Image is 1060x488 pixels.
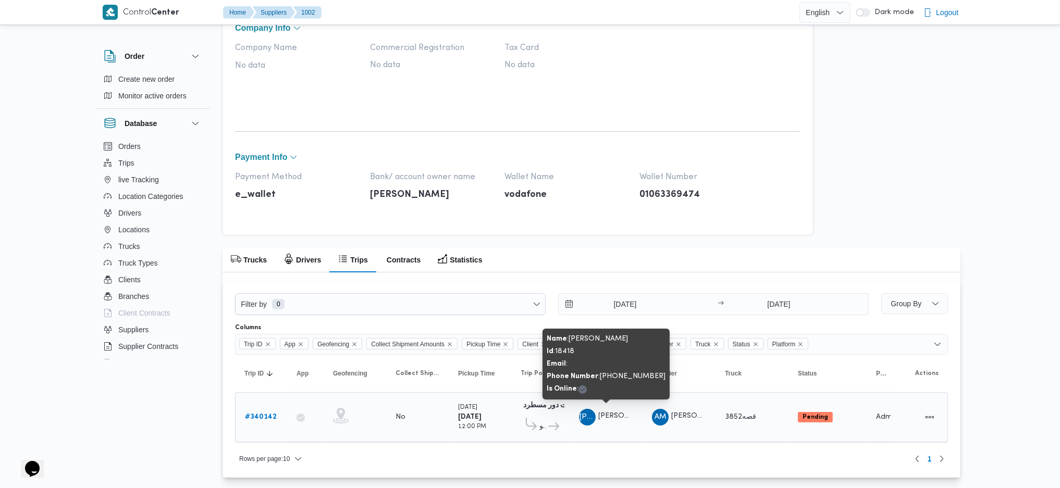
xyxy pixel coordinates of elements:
span: Tax Card [504,43,629,53]
div: No [396,412,405,422]
h2: Contracts [387,254,421,266]
button: Remove Status from selection in this group [753,341,759,347]
span: : [PERSON_NAME] [547,335,628,342]
button: Orders [100,138,206,155]
button: Company Info [235,24,800,32]
span: Create new order [118,73,175,85]
b: فرونت دور مسطرد [523,402,581,409]
span: Wallet Name [504,172,629,182]
button: Devices [100,355,206,371]
span: Rows per page : 10 [239,453,290,465]
span: Platform [772,339,796,350]
span: payment Info [235,153,287,161]
span: Collect Shipment Amounts [396,369,439,378]
button: live Tracking [100,171,206,188]
span: [PERSON_NAME] [579,409,596,426]
span: Actions [915,369,939,378]
button: Drivers [100,205,206,221]
button: Suppliers [100,321,206,338]
span: Pickup Time [462,338,513,349]
b: Id [547,348,553,355]
img: X8yXhbKr1z7QwAAAABJRU5ErkJggg== [103,5,118,20]
button: Previous page [911,453,923,465]
button: Remove Truck from selection in this group [713,341,719,347]
span: Geofencing [317,339,349,350]
span: Group By [891,299,921,308]
button: Trucks [100,238,206,255]
span: Status [728,338,763,349]
span: Trucks [118,240,140,253]
span: Suppliers [118,323,149,336]
button: Platform [872,365,891,382]
button: Database [104,117,202,130]
span: AM [655,409,666,426]
span: Payment Method [235,172,360,182]
b: # 340142 [245,414,277,420]
p: e_wallet [235,190,360,201]
span: Status [733,339,750,350]
span: Bank/ account owner name [370,172,495,182]
h3: Order [125,50,144,62]
button: Monitor active orders [100,87,206,104]
button: Branches [100,288,206,305]
span: Pickup Time [458,369,495,378]
label: Columns [235,323,261,332]
span: live Tracking [118,173,159,186]
span: Wallet Number [639,172,764,182]
span: : 18418 [547,348,574,355]
span: Filter by [240,298,268,310]
button: payment Info [235,153,800,161]
span: Devices [118,357,144,369]
span: : [547,360,568,367]
span: 0 available filters [272,299,285,309]
small: [DATE] [458,405,477,410]
h2: Trips [350,254,367,266]
div: Order [95,71,210,108]
p: vodafone [504,190,629,201]
span: Platform [768,338,809,349]
span: Company Info [235,24,291,32]
b: Is Online [547,385,577,392]
span: No data [235,61,265,70]
button: Clients [100,271,206,288]
button: Remove Trip ID from selection in this group [265,341,271,347]
div: payment Info [235,164,800,235]
span: Truck [725,369,742,378]
span: Logout [936,6,958,19]
span: Trips [118,157,134,169]
span: Client [517,338,551,349]
button: Actions [921,409,938,426]
span: [PERSON_NAME] [671,413,731,420]
span: Company Name [235,43,360,53]
button: Remove Pickup Time from selection in this group [502,341,509,347]
span: Clients [118,273,141,286]
a: #340142 [245,411,277,423]
span: : [547,385,587,392]
span: App [285,339,295,350]
span: Platform [876,369,886,378]
button: Client Contracts [100,305,206,321]
span: : [PHONE_NUMBER] [547,373,665,380]
span: No data [504,60,629,70]
button: Page 1 of 1 [923,453,935,465]
span: Client [522,339,538,350]
b: [DATE] [458,414,482,420]
button: Truck Types [100,255,206,271]
h2: Trucks [243,254,267,266]
button: Remove Collect Shipment Amounts from selection in this group [447,341,453,347]
span: Monitor active orders [118,90,187,102]
span: مصنع كيدز كو [539,420,547,433]
span: 1 [928,453,931,465]
button: Logout [919,2,963,23]
button: Home [223,6,254,19]
span: Location Categories [118,190,183,203]
span: Supplier Contracts [118,340,178,353]
div: Database [95,138,210,364]
span: Trip Points [521,369,554,378]
button: Status [794,365,861,382]
span: Locations [118,223,150,236]
div: Jmal Abadalnasar Sabri Abadalazaiaz [579,409,596,426]
p: 01063369474 [639,190,764,201]
button: Truck [721,365,783,382]
span: No data [370,60,495,70]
